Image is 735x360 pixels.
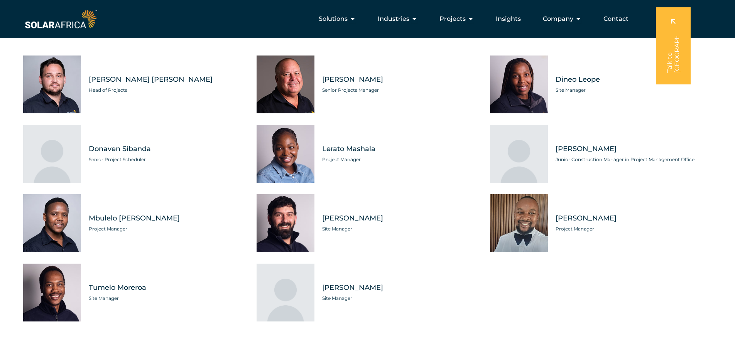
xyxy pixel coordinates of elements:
[89,75,245,84] span: [PERSON_NAME] [PERSON_NAME]
[322,283,478,293] span: [PERSON_NAME]
[322,156,478,163] span: Project Manager
[603,14,629,24] a: Contact
[99,11,635,27] div: Menu Toggle
[89,156,245,163] span: Senior Project Scheduler
[89,86,245,94] span: Head of Projects
[322,294,478,302] span: Site Manager
[322,86,478,94] span: Senior Projects Manager
[23,16,712,321] div: Tabs. Open items with Enter or Space, close with Escape and navigate using the Arrow keys.
[322,75,478,84] span: [PERSON_NAME]
[439,14,466,24] span: Projects
[322,225,478,233] span: Site Manager
[89,144,245,154] span: Donaven Sibanda
[543,14,573,24] span: Company
[89,294,245,302] span: Site Manager
[99,11,635,27] nav: Menu
[322,214,478,223] span: [PERSON_NAME]
[556,214,712,223] span: [PERSON_NAME]
[89,225,245,233] span: Project Manager
[496,14,521,24] a: Insights
[378,14,409,24] span: Industries
[89,283,245,293] span: Tumelo Moreroa
[556,225,712,233] span: Project Manager
[89,214,245,223] span: Mbulelo [PERSON_NAME]
[322,144,478,154] span: Lerato Mashala
[556,86,712,94] span: Site Manager
[556,75,712,84] span: Dineo Leope
[556,144,712,154] span: [PERSON_NAME]
[556,156,712,163] span: Junior Construction Manager in Project Management Office
[319,14,348,24] span: Solutions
